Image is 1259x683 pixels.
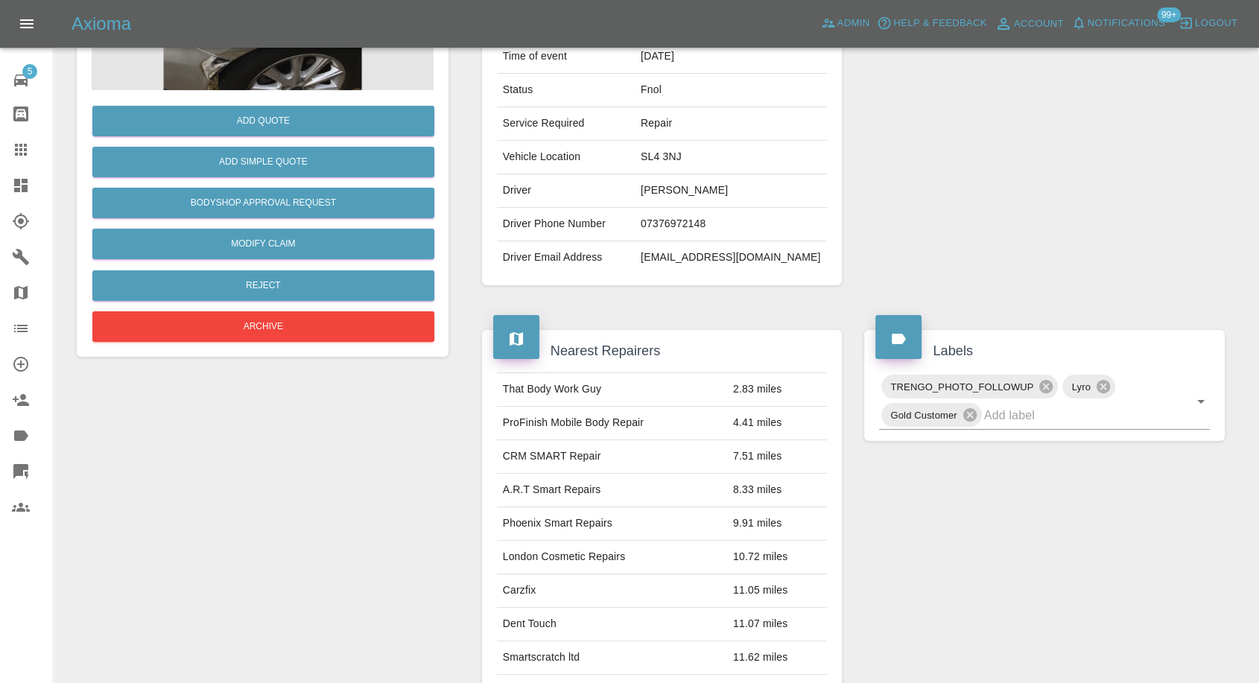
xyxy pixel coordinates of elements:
button: Notifications [1068,12,1169,35]
td: Dent Touch [497,608,727,641]
button: Reject [92,270,434,301]
div: Gold Customer [881,403,981,427]
button: Open [1190,391,1211,412]
td: London Cosmetic Repairs [497,541,727,574]
a: Modify Claim [92,229,434,259]
td: Phoenix Smart Repairs [497,507,727,541]
td: Status [497,74,635,107]
td: 11.05 miles [727,574,827,608]
td: [EMAIL_ADDRESS][DOMAIN_NAME] [635,241,827,274]
div: TRENGO_PHOTO_FOLLOWUP [881,375,1058,398]
span: 5 [22,64,37,79]
span: Admin [837,15,870,32]
div: Lyro [1062,375,1114,398]
td: 10.72 miles [727,541,827,574]
button: Open drawer [9,6,45,42]
td: Service Required [497,107,635,141]
button: Logout [1175,12,1241,35]
td: 8.33 miles [727,474,827,507]
td: Vehicle Location [497,141,635,174]
td: Driver Email Address [497,241,635,274]
button: Help & Feedback [873,12,990,35]
td: 11.07 miles [727,608,827,641]
span: Help & Feedback [893,15,986,32]
button: Add Simple Quote [92,147,434,177]
a: Admin [817,12,874,35]
td: SL4 3NJ [635,141,827,174]
td: Driver Phone Number [497,208,635,241]
input: Add label [984,404,1168,427]
a: Account [991,12,1068,36]
td: Driver [497,174,635,208]
span: Gold Customer [881,407,965,424]
td: Carzfix [497,574,727,608]
td: Smartscratch ltd [497,641,727,675]
span: 99+ [1157,7,1181,22]
td: ProFinish Mobile Body Repair [497,407,727,440]
td: 4.41 miles [727,407,827,440]
span: TRENGO_PHOTO_FOLLOWUP [881,378,1042,395]
h5: Axioma [72,12,131,36]
span: Lyro [1062,378,1099,395]
button: Bodyshop Approval Request [92,188,434,218]
td: [PERSON_NAME] [635,174,827,208]
h4: Nearest Repairers [493,341,831,361]
td: CRM SMART Repair [497,440,727,474]
td: 2.83 miles [727,373,827,407]
td: Fnol [635,74,827,107]
td: A.R.T Smart Repairs [497,474,727,507]
td: 11.62 miles [727,641,827,675]
td: 7.51 miles [727,440,827,474]
span: Logout [1195,15,1237,32]
button: Archive [92,311,434,342]
td: [DATE] [635,40,827,74]
td: That Body Work Guy [497,373,727,407]
h4: Labels [875,341,1214,361]
button: Add Quote [92,106,434,136]
td: Repair [635,107,827,141]
span: Account [1014,16,1064,33]
td: 9.91 miles [727,507,827,541]
td: 07376972148 [635,208,827,241]
span: Notifications [1088,15,1165,32]
td: Time of event [497,40,635,74]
